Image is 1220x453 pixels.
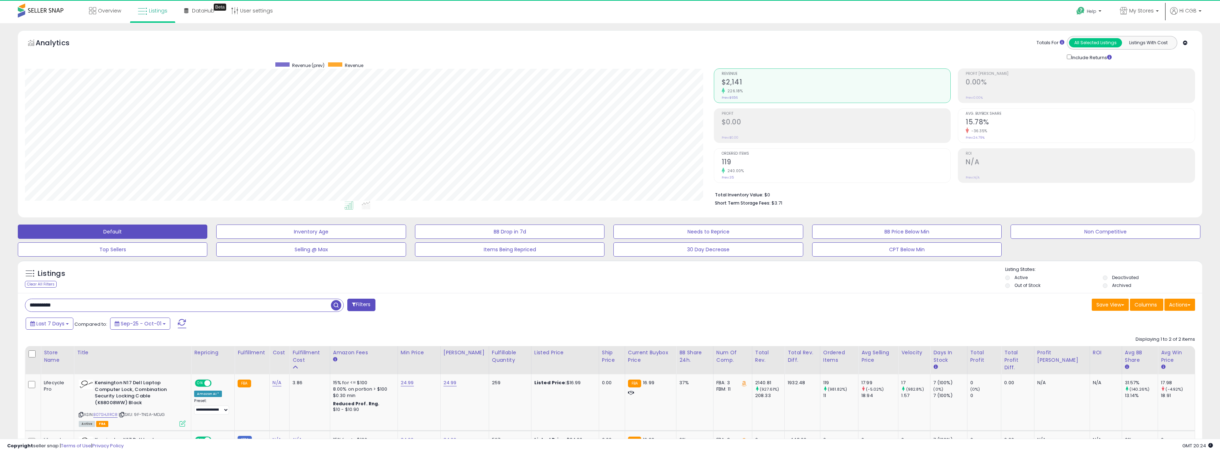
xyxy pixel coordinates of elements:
[1130,299,1163,311] button: Columns
[401,349,437,356] div: Min Price
[966,78,1195,88] h2: 0.00%
[292,436,301,443] a: N/A
[715,200,770,206] b: Short Term Storage Fees:
[74,321,107,328] span: Compared to:
[18,225,207,239] button: Default
[613,225,803,239] button: Needs to Reprice
[1182,442,1213,449] span: 2025-10-9 20:24 GMT
[715,190,1190,199] li: $0
[25,281,57,288] div: Clear All Filters
[755,349,782,364] div: Total Rev.
[272,436,281,443] a: N/A
[901,349,927,356] div: Velocity
[333,407,392,413] div: $10 - $10.90
[95,380,181,408] b: Kensington N17 Dell Laptop Computer Lock, Combination Security Locking Cable (K68008WW) Black
[1004,437,1029,443] div: 0.00
[788,437,815,443] div: -448.00
[44,437,68,449] div: Lifecycle Pro
[933,349,964,364] div: Days In Stock
[196,380,205,386] span: ON
[1069,38,1122,47] button: All Selected Listings
[415,242,604,257] button: Items Being Repriced
[628,349,674,364] div: Current Buybox Price
[1161,380,1195,386] div: 17.98
[333,401,380,407] b: Reduced Prof. Rng.
[1004,380,1029,386] div: 0.00
[79,437,93,446] img: 318e9NPLaXL._SL40_.jpg
[861,437,898,443] div: 0
[861,349,895,364] div: Avg Selling Price
[534,437,593,443] div: $34.00
[192,7,214,14] span: DataHub
[77,349,188,356] div: Title
[194,349,232,356] div: Repricing
[1112,282,1131,288] label: Archived
[1161,349,1192,364] div: Avg Win Price
[901,380,930,386] div: 17
[1004,349,1031,371] div: Total Profit Diff.
[613,242,803,257] button: 30 Day Decrease
[1014,282,1040,288] label: Out of Stock
[492,349,528,364] div: Fulfillable Quantity
[933,380,967,386] div: 7 (100%)
[1161,392,1195,399] div: 18.91
[333,437,392,443] div: 15% for <= $100
[26,318,73,330] button: Last 7 Days
[823,349,855,364] div: Ordered Items
[443,349,486,356] div: [PERSON_NAME]
[534,380,593,386] div: $16.99
[966,158,1195,168] h2: N/A
[722,72,951,76] span: Revenue
[292,62,325,68] span: Revenue (prev)
[970,437,1001,443] div: 0
[443,379,457,386] a: 24.99
[1170,7,1201,23] a: Hi CGB
[79,380,93,389] img: 318e9NPLaXL._SL40_.jpg
[966,152,1195,156] span: ROI
[716,386,747,392] div: FBM: 11
[211,380,222,386] span: OFF
[1135,301,1157,308] span: Columns
[788,349,817,364] div: Total Rev. Diff.
[715,192,763,198] b: Total Inventory Value:
[272,379,281,386] a: N/A
[1087,8,1096,14] span: Help
[238,380,251,387] small: FBA
[643,436,654,443] span: 16.99
[401,436,414,443] a: 34.00
[36,320,64,327] span: Last 7 Days
[722,78,951,88] h2: $2,141
[1125,349,1155,364] div: Avg BB Share
[906,386,924,392] small: (982.8%)
[823,437,858,443] div: 0
[1122,38,1175,47] button: Listings With Cost
[812,225,1002,239] button: BB Price Below Min
[92,442,124,449] a: Privacy Policy
[194,391,222,397] div: Amazon AI *
[1037,349,1087,364] div: Profit [PERSON_NAME]
[415,225,604,239] button: BB Drop in 7d
[1125,364,1129,370] small: Avg BB Share.
[812,242,1002,257] button: CPT Below Min
[36,38,83,50] h5: Analytics
[1093,349,1119,356] div: ROI
[1125,437,1158,443] div: 0%
[966,112,1195,116] span: Avg. Buybox Share
[722,118,951,128] h2: $0.00
[788,380,815,386] div: 1932.48
[1014,274,1028,280] label: Active
[1136,336,1195,343] div: Displaying 1 to 2 of 2 items
[214,4,226,11] div: Tooltip anchor
[1092,299,1129,311] button: Save View
[292,349,327,364] div: Fulfillment Cost
[1037,40,1064,46] div: Totals For
[901,392,930,399] div: 1.57
[61,442,91,449] a: Terms of Use
[966,175,980,180] small: Prev: N/A
[333,380,392,386] div: 15% for <= $100
[602,349,622,364] div: Ship Price
[333,392,392,399] div: $0.30 min
[772,200,782,206] span: $3.71
[1076,6,1085,15] i: Get Help
[722,135,738,140] small: Prev: $0.00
